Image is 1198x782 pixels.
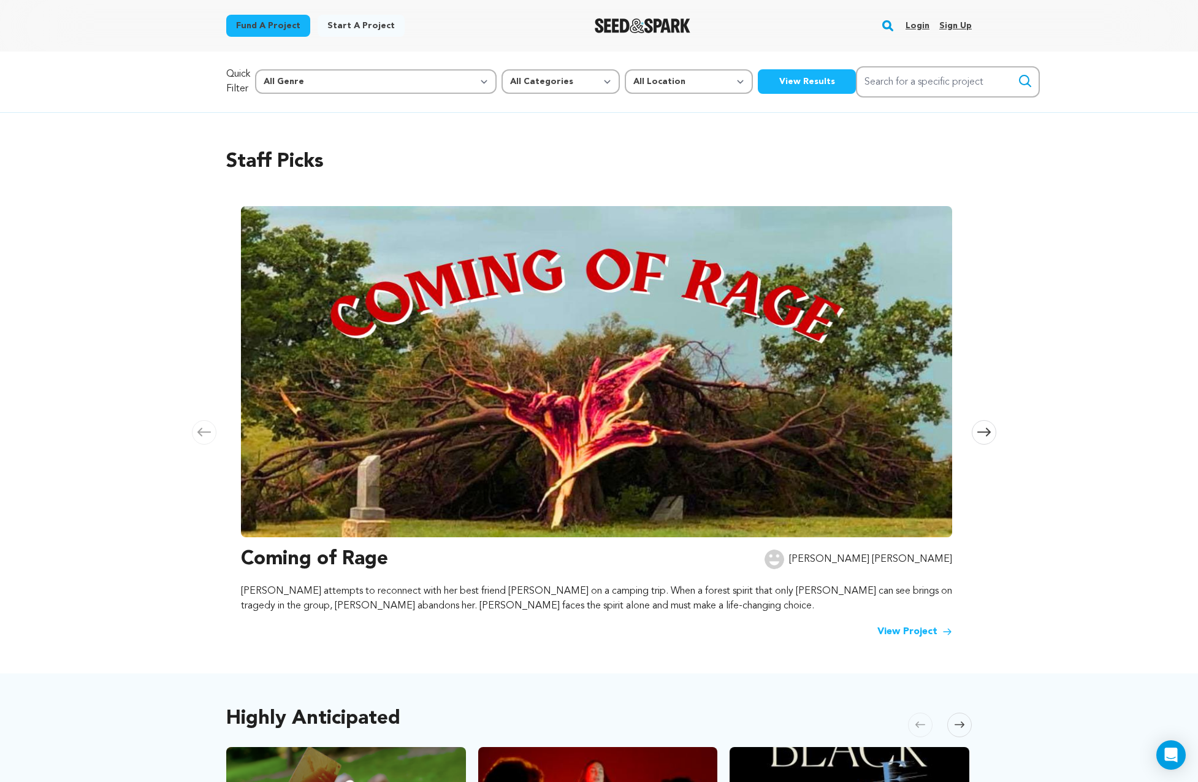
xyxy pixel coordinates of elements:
div: Open Intercom Messenger [1156,740,1186,770]
img: Seed&Spark Logo Dark Mode [595,18,691,33]
a: Sign up [939,16,972,36]
img: user.png [765,550,784,569]
a: Start a project [318,15,405,37]
img: Coming of Rage image [241,206,952,537]
a: Fund a project [226,15,310,37]
a: Login [906,16,929,36]
button: View Results [758,69,856,94]
p: Quick Filter [226,67,250,96]
p: [PERSON_NAME] attempts to reconnect with her best friend [PERSON_NAME] on a camping trip. When a ... [241,584,952,613]
p: [PERSON_NAME] [PERSON_NAME] [789,552,952,567]
a: View Project [877,624,952,639]
h2: Highly Anticipated [226,710,400,727]
a: Seed&Spark Homepage [595,18,691,33]
input: Search for a specific project [856,66,1040,98]
h2: Staff Picks [226,147,972,177]
h3: Coming of Rage [241,545,388,574]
